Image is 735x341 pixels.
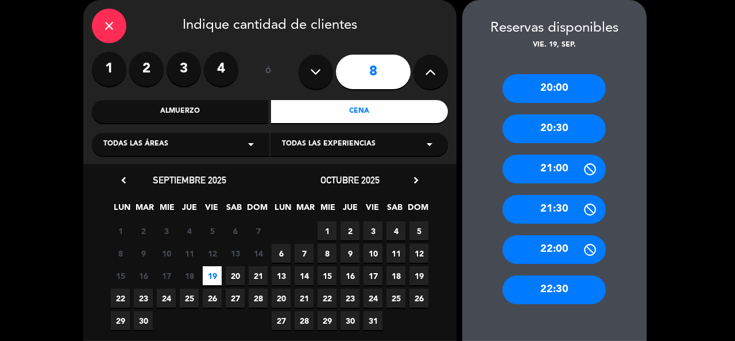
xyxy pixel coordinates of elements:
span: 21 [295,289,314,308]
span: SAB [225,201,243,220]
span: 5 [409,221,428,240]
span: VIE [202,201,221,220]
span: 18 [386,266,405,285]
span: LUN [273,201,292,220]
span: MAR [135,201,154,220]
span: 13 [226,244,245,263]
div: 22:00 [502,235,606,264]
span: 6 [226,221,245,240]
div: ó [250,52,287,92]
span: 11 [386,244,405,263]
span: 9 [134,244,153,263]
span: 2 [134,221,153,240]
span: 29 [318,311,336,330]
span: 23 [341,289,359,308]
span: 9 [341,244,359,263]
div: 21:00 [502,155,606,183]
span: 19 [409,266,428,285]
span: 2 [341,221,359,240]
span: 24 [363,289,382,308]
span: JUE [180,201,199,220]
span: septiembre 2025 [153,174,226,186]
span: 29 [111,311,130,330]
span: 27 [226,289,245,308]
span: 16 [341,266,359,285]
div: Cena [271,100,448,123]
div: vie. 19, sep. [462,40,647,51]
span: 15 [111,266,130,285]
span: 3 [363,221,382,240]
i: chevron_right [410,174,422,186]
span: 28 [295,311,314,330]
div: Reservas disponibles [462,17,647,40]
span: 30 [134,311,153,330]
span: 25 [180,289,199,308]
span: 10 [157,244,176,263]
span: MIE [318,201,337,220]
span: 30 [341,311,359,330]
span: 23 [134,289,153,308]
span: 22 [111,289,130,308]
span: 25 [386,289,405,308]
span: SAB [385,201,404,220]
span: DOM [408,201,427,220]
span: 17 [363,266,382,285]
span: JUE [341,201,359,220]
i: arrow_drop_down [244,137,258,151]
span: 28 [249,289,268,308]
span: 17 [157,266,176,285]
i: arrow_drop_down [423,137,436,151]
label: 3 [167,52,201,86]
span: 19 [203,266,222,285]
span: 4 [386,221,405,240]
span: MIE [157,201,176,220]
span: 6 [272,244,291,263]
span: 27 [272,311,291,330]
span: 3 [157,221,176,240]
span: 1 [318,221,336,240]
i: close [102,19,116,33]
span: 11 [180,244,199,263]
span: 26 [203,289,222,308]
span: 15 [318,266,336,285]
span: octubre 2025 [320,174,380,186]
div: Almuerzo [92,100,269,123]
span: 21 [249,266,268,285]
span: 1 [111,221,130,240]
span: 24 [157,289,176,308]
span: DOM [247,201,266,220]
label: 2 [129,52,164,86]
div: Indique cantidad de clientes [92,9,448,43]
div: 21:30 [502,195,606,224]
span: 20 [272,289,291,308]
div: 22:30 [502,275,606,304]
span: 20 [226,266,245,285]
span: 5 [203,221,222,240]
div: 20:00 [502,74,606,103]
label: 1 [92,52,126,86]
span: 4 [180,221,199,240]
span: 31 [363,311,382,330]
span: Todas las áreas [103,139,168,150]
span: 13 [272,266,291,285]
span: 18 [180,266,199,285]
span: 7 [249,221,268,240]
span: 22 [318,289,336,308]
span: 12 [203,244,222,263]
span: 8 [318,244,336,263]
span: 14 [249,244,268,263]
span: LUN [113,201,131,220]
label: 4 [204,52,238,86]
i: chevron_left [118,174,130,186]
span: MAR [296,201,315,220]
span: 14 [295,266,314,285]
div: 20:30 [502,114,606,143]
span: 16 [134,266,153,285]
span: Todas las experiencias [282,139,376,150]
span: 8 [111,244,130,263]
span: 10 [363,244,382,263]
span: 12 [409,244,428,263]
span: 26 [409,289,428,308]
span: 7 [295,244,314,263]
span: VIE [363,201,382,220]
